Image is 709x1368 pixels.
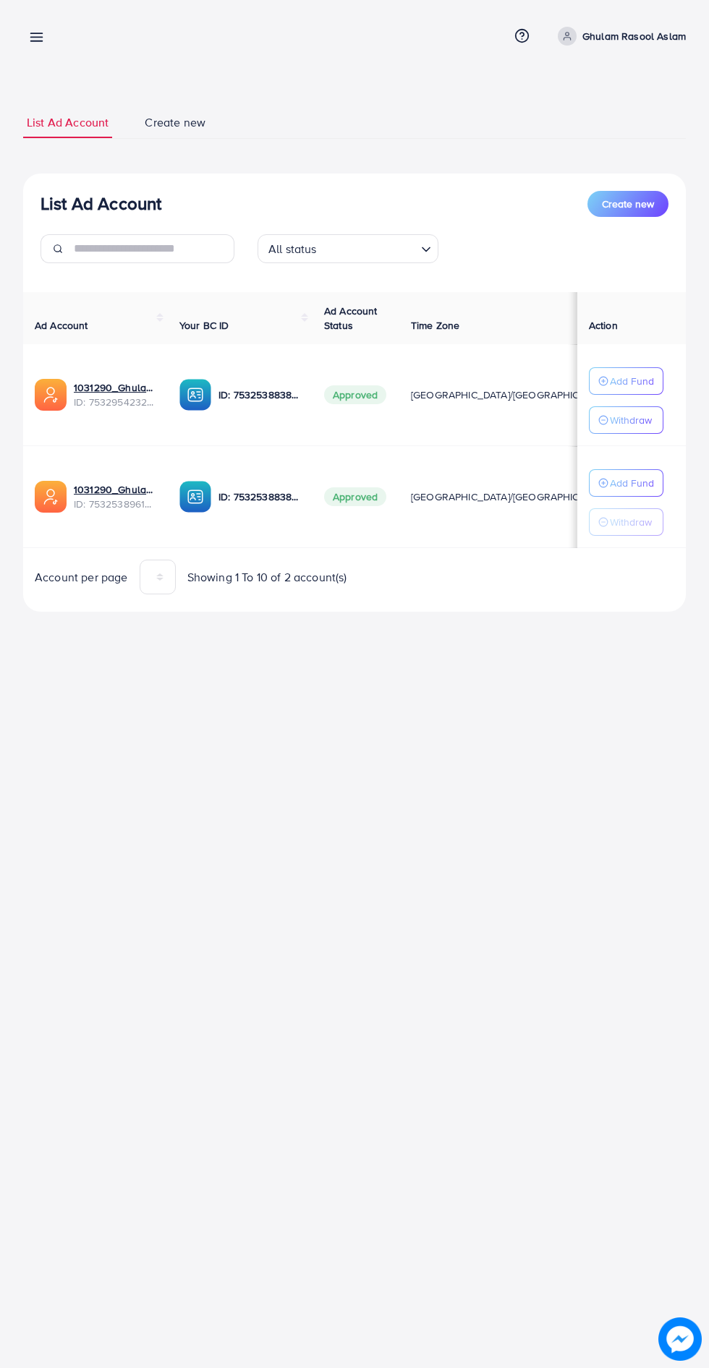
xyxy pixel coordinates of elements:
[74,380,156,410] div: <span class='underline'>1031290_Ghulam Rasool Aslam 2_1753902599199</span></br>7532954232266326017
[218,386,301,403] p: ID: 7532538838637019152
[324,304,378,333] span: Ad Account Status
[610,474,654,492] p: Add Fund
[41,193,161,214] h3: List Ad Account
[610,411,652,429] p: Withdraw
[324,385,386,404] span: Approved
[589,469,663,497] button: Add Fund
[179,318,229,333] span: Your BC ID
[582,27,686,45] p: Ghulam Rasool Aslam
[321,236,415,260] input: Search for option
[602,197,654,211] span: Create new
[35,379,67,411] img: ic-ads-acc.e4c84228.svg
[27,114,109,131] span: List Ad Account
[145,114,205,131] span: Create new
[411,388,612,402] span: [GEOGRAPHIC_DATA]/[GEOGRAPHIC_DATA]
[411,490,612,504] span: [GEOGRAPHIC_DATA]/[GEOGRAPHIC_DATA]
[589,367,663,395] button: Add Fund
[35,569,128,586] span: Account per page
[324,487,386,506] span: Approved
[258,234,438,263] div: Search for option
[411,318,459,333] span: Time Zone
[74,482,156,512] div: <span class='underline'>1031290_Ghulam Rasool Aslam_1753805901568</span></br>7532538961244635153
[179,481,211,513] img: ic-ba-acc.ded83a64.svg
[187,569,347,586] span: Showing 1 To 10 of 2 account(s)
[589,406,663,434] button: Withdraw
[35,318,88,333] span: Ad Account
[587,191,668,217] button: Create new
[552,27,686,46] a: Ghulam Rasool Aslam
[218,488,301,505] p: ID: 7532538838637019152
[610,513,652,531] p: Withdraw
[35,481,67,513] img: ic-ads-acc.e4c84228.svg
[74,497,156,511] span: ID: 7532538961244635153
[74,395,156,409] span: ID: 7532954232266326017
[74,482,156,497] a: 1031290_Ghulam Rasool Aslam_1753805901568
[266,239,320,260] span: All status
[658,1317,702,1361] img: image
[589,508,663,536] button: Withdraw
[589,318,618,333] span: Action
[610,372,654,390] p: Add Fund
[74,380,156,395] a: 1031290_Ghulam Rasool Aslam 2_1753902599199
[179,379,211,411] img: ic-ba-acc.ded83a64.svg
